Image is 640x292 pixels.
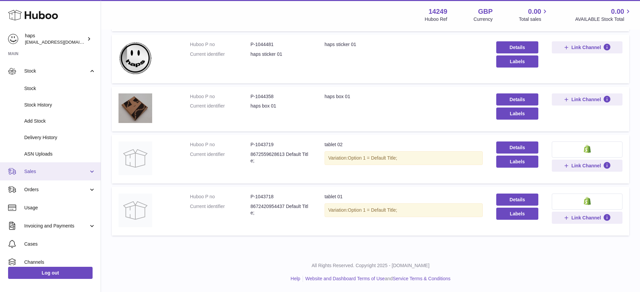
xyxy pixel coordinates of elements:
[190,194,250,200] dt: Huboo P no
[325,203,483,217] div: Variation:
[425,16,447,23] div: Huboo Ref
[496,141,538,154] a: Details
[584,145,591,153] img: shopify-small.png
[24,68,89,74] span: Stock
[24,205,96,211] span: Usage
[190,203,250,216] dt: Current identifier
[24,259,96,265] span: Channels
[348,207,397,213] span: Option 1 = Default Title;
[325,194,483,200] div: tablet 01
[474,16,493,23] div: Currency
[496,156,538,168] button: Labels
[325,41,483,48] div: haps sticker 01
[24,186,89,193] span: Orders
[190,141,250,148] dt: Huboo P no
[552,41,622,53] button: Link Channel
[348,155,397,161] span: Option 1 = Default Title;
[611,7,624,16] span: 0.00
[393,276,450,281] a: Service Terms & Conditions
[429,7,447,16] strong: 14249
[250,93,311,100] dd: P-1044358
[250,51,311,57] dd: haps sticker 01
[250,194,311,200] dd: P-1043718
[250,203,311,216] dd: 8672420954437 Default Title;
[519,7,549,23] a: 0.00 Total sales
[571,96,601,102] span: Link Channel
[291,276,300,281] a: Help
[119,194,152,227] img: tablet 01
[552,93,622,106] button: Link Channel
[571,44,601,50] span: Link Channel
[552,212,622,224] button: Link Channel
[106,262,635,269] p: All Rights Reserved. Copyright 2025 - [DOMAIN_NAME]
[496,55,538,68] button: Labels
[24,151,96,157] span: ASN Uploads
[24,241,96,247] span: Cases
[24,134,96,141] span: Delivery History
[119,93,152,123] img: haps box 01
[325,93,483,100] div: haps box 01
[325,151,483,165] div: Variation:
[250,141,311,148] dd: P-1043719
[190,41,250,48] dt: Huboo P no
[24,223,89,229] span: Invoicing and Payments
[496,41,538,53] a: Details
[24,168,89,175] span: Sales
[478,7,493,16] strong: GBP
[528,7,541,16] span: 0.00
[24,85,96,92] span: Stock
[519,16,549,23] span: Total sales
[575,7,632,23] a: 0.00 AVAILABLE Stock Total
[8,267,93,279] a: Log out
[25,33,86,45] div: haps
[584,197,591,205] img: shopify-small.png
[552,160,622,172] button: Link Channel
[190,51,250,57] dt: Current identifier
[571,215,601,221] span: Link Channel
[571,163,601,169] span: Link Channel
[496,194,538,206] a: Details
[575,16,632,23] span: AVAILABLE Stock Total
[303,276,450,282] li: and
[190,103,250,109] dt: Current identifier
[305,276,385,281] a: Website and Dashboard Terms of Use
[190,93,250,100] dt: Huboo P no
[8,34,18,44] img: internalAdmin-14249@internal.huboo.com
[25,39,99,45] span: [EMAIL_ADDRESS][DOMAIN_NAME]
[250,103,311,109] dd: haps box 01
[119,41,152,75] img: haps sticker 01
[24,118,96,124] span: Add Stock
[250,151,311,164] dd: 8672559628613 Default Title;
[496,108,538,120] button: Labels
[250,41,311,48] dd: P-1044481
[496,208,538,220] button: Labels
[325,141,483,148] div: tablet 02
[119,141,152,175] img: tablet 02
[24,102,96,108] span: Stock History
[496,93,538,106] a: Details
[190,151,250,164] dt: Current identifier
